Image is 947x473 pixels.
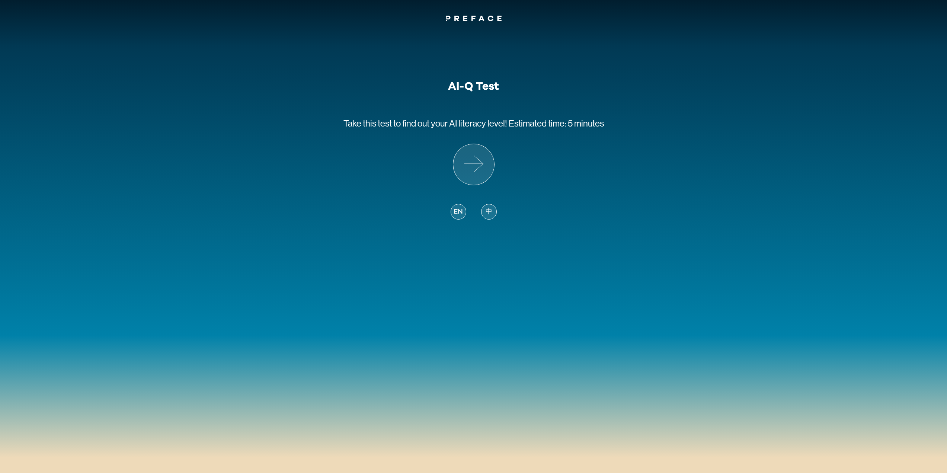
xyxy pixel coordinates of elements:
h1: AI-Q Test [448,80,499,93]
span: 中 [486,207,492,217]
span: find out your AI literacy level! [402,118,507,128]
span: EN [454,207,463,217]
span: Take this test to [343,118,401,128]
span: Estimated time: 5 minutes [509,118,604,128]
